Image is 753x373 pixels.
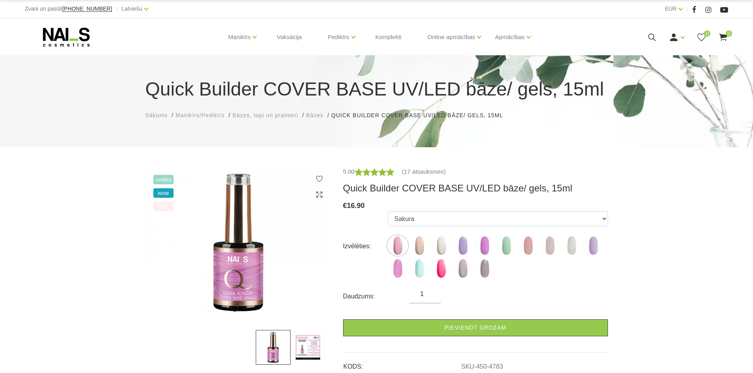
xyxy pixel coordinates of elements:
img: ... [431,236,451,255]
span: | [687,4,688,14]
a: Manikīrs [228,21,251,53]
img: ... [562,236,581,255]
span: top [153,202,174,211]
span: 0 [704,30,710,37]
a: EUR [665,4,677,13]
img: ... [475,236,494,255]
a: Vaksācija [270,18,308,56]
h3: Quick Builder COVER BASE UV/LED bāze/ gels, 15ml [343,182,608,194]
a: [PHONE_NUMBER] [62,6,112,12]
span: € [343,202,347,210]
li: Quick Builder COVER BASE UV/LED bāze/ gels, 15ml [331,111,511,120]
span: 0 [726,30,732,37]
span: Manikīrs/Pedikīrs [176,112,225,118]
img: ... [540,236,560,255]
img: ... [410,236,429,255]
h1: Quick Builder COVER BASE UV/LED bāze/ gels, 15ml [145,75,608,103]
a: Komplekti [369,18,408,56]
span: Bāzes [306,112,323,118]
img: ... [256,330,291,365]
span: Sākums [145,112,168,118]
a: SKU-450-4783 [461,363,503,370]
span: 5.00 [343,168,355,175]
a: Online apmācības [427,21,475,53]
img: ... [431,259,451,278]
td: KODS: [343,356,461,371]
a: 0 [696,32,706,42]
a: Manikīrs/Pedikīrs [176,111,225,120]
img: ... [453,259,473,278]
img: ... [583,236,603,255]
img: ... [291,330,325,365]
a: Bāzes, topi un praimeri [232,111,298,120]
img: ... [388,259,408,278]
button: 1 of 2 [231,305,238,312]
img: ... [388,236,408,255]
a: Latviešu [122,4,142,13]
a: 0 [718,32,728,42]
span: +Video [153,175,174,184]
a: Pedikīrs [328,21,349,53]
span: Bāzes, topi un praimeri [232,112,298,118]
a: Sākums [145,111,168,120]
div: Daudzums: [343,290,410,303]
img: ... [475,259,494,278]
a: Apmācības [495,21,525,53]
img: ... [145,167,331,318]
span: 16.90 [347,202,365,210]
img: ... [453,236,473,255]
span: wow [153,188,174,198]
button: 2 of 2 [243,306,247,310]
span: | [116,4,118,14]
a: (17 atsauksmes) [402,167,446,176]
img: ... [496,236,516,255]
div: Zvani un pasūti [25,4,112,14]
div: Izvēlēties: [343,240,388,253]
a: Pievienot grozam [343,319,608,336]
a: Bāzes [306,111,323,120]
img: ... [410,259,429,278]
img: ... [518,236,538,255]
